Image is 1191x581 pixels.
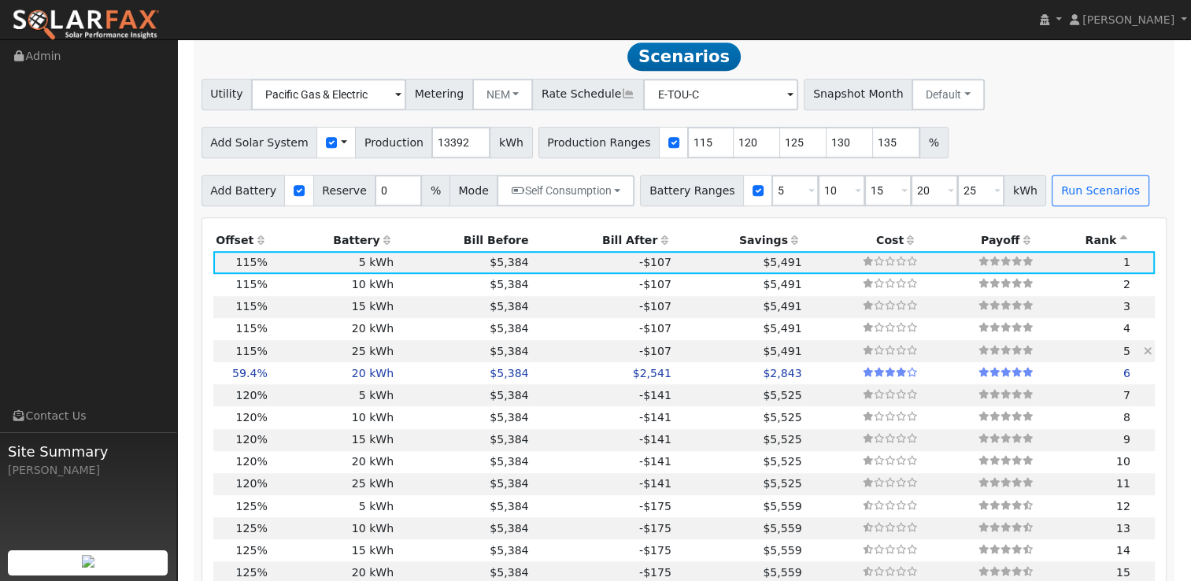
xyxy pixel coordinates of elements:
th: Bill Before [397,229,531,251]
td: 20 kWh [270,318,396,340]
span: $5,384 [490,455,528,468]
span: Add Battery [202,175,286,206]
span: $5,384 [490,345,528,357]
span: $5,525 [763,455,801,468]
span: 115% [236,300,268,313]
th: Bill After [531,229,674,251]
td: 20 kWh [270,362,396,384]
span: $5,384 [490,389,528,402]
span: 125% [236,566,268,579]
span: $5,525 [763,433,801,446]
td: 5 kWh [270,384,396,406]
span: 120% [236,433,268,446]
span: kWh [1004,175,1046,206]
span: 6 [1123,367,1130,379]
span: 3 [1123,300,1130,313]
span: $5,525 [763,389,801,402]
td: 10 kWh [270,274,396,296]
span: -$175 [639,566,671,579]
span: $5,384 [490,566,528,579]
span: $5,525 [763,477,801,490]
span: -$107 [639,256,671,268]
input: Select a Rate Schedule [643,79,798,110]
td: 15 kWh [270,296,396,318]
span: $5,491 [763,322,801,335]
span: 120% [236,389,268,402]
span: 7 [1123,389,1130,402]
span: -$175 [639,544,671,557]
span: 115% [236,345,268,357]
span: -$141 [639,389,671,402]
span: $5,384 [490,500,528,513]
button: NEM [472,79,534,110]
span: 115% [236,256,268,268]
span: Scenarios [627,43,740,71]
span: $5,384 [490,322,528,335]
span: -$141 [639,477,671,490]
span: 8 [1123,411,1130,424]
span: Production [355,127,432,158]
td: 15 kWh [270,539,396,561]
span: $5,384 [490,544,528,557]
div: [PERSON_NAME] [8,462,168,479]
span: Utility [202,79,253,110]
span: 115% [236,322,268,335]
span: Reserve [313,175,376,206]
span: Add Solar System [202,127,318,158]
span: $5,559 [763,544,801,557]
span: 5 [1123,345,1130,357]
a: Hide scenario [1144,345,1152,357]
span: Metering [405,79,473,110]
td: 5 kWh [270,495,396,517]
span: 125% [236,500,268,513]
span: Snapshot Month [804,79,912,110]
span: -$107 [639,322,671,335]
img: SolarFax [12,9,160,42]
span: 4 [1123,322,1130,335]
span: [PERSON_NAME] [1082,13,1174,26]
span: 9 [1123,433,1130,446]
span: Payoff [981,234,1019,246]
span: Production Ranges [538,127,660,158]
span: $5,384 [490,477,528,490]
th: Offset [213,229,271,251]
button: Default [912,79,985,110]
span: Cost [876,234,904,246]
th: Battery [270,229,396,251]
span: $5,384 [490,256,528,268]
span: 2 [1123,278,1130,290]
td: 10 kWh [270,406,396,428]
td: 20 kWh [270,451,396,473]
td: 5 kWh [270,251,396,273]
span: $5,384 [490,300,528,313]
td: 15 kWh [270,429,396,451]
span: Battery Ranges [640,175,744,206]
span: 120% [236,477,268,490]
span: -$141 [639,455,671,468]
span: 11 [1116,477,1130,490]
span: $5,559 [763,566,801,579]
span: 15 [1116,566,1130,579]
td: 10 kWh [270,517,396,539]
span: -$141 [639,411,671,424]
span: $5,384 [490,367,528,379]
span: 125% [236,522,268,535]
span: 1 [1123,256,1130,268]
span: -$141 [639,433,671,446]
span: $5,491 [763,345,801,357]
span: 120% [236,411,268,424]
span: -$107 [639,345,671,357]
span: $5,384 [490,433,528,446]
span: Savings [739,234,788,246]
span: Site Summary [8,441,168,462]
td: 25 kWh [270,473,396,495]
span: $5,491 [763,256,801,268]
span: $5,559 [763,500,801,513]
span: 115% [236,278,268,290]
span: -$175 [639,522,671,535]
span: % [421,175,449,206]
input: Select a Utility [251,79,406,110]
span: 120% [236,455,268,468]
span: $5,525 [763,411,801,424]
span: kWh [490,127,532,158]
